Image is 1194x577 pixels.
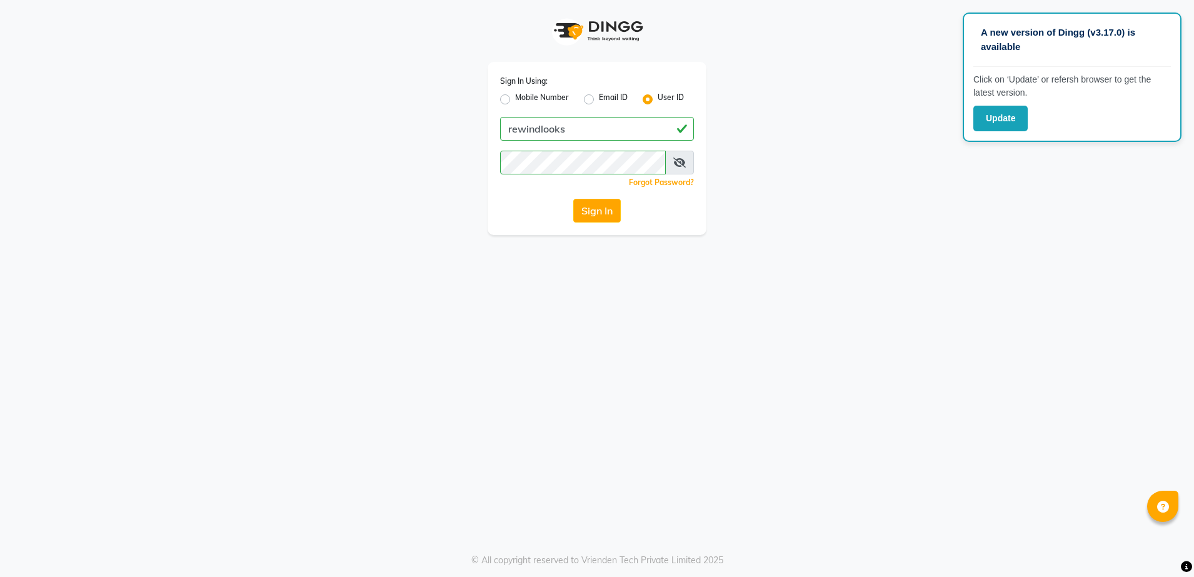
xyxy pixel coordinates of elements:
[1141,527,1181,564] iframe: chat widget
[500,76,548,87] label: Sign In Using:
[573,199,621,223] button: Sign In
[515,92,569,107] label: Mobile Number
[973,106,1028,131] button: Update
[981,26,1163,54] p: A new version of Dingg (v3.17.0) is available
[547,13,647,49] img: logo1.svg
[500,151,666,174] input: Username
[599,92,628,107] label: Email ID
[500,117,694,141] input: Username
[973,73,1171,99] p: Click on ‘Update’ or refersh browser to get the latest version.
[658,92,684,107] label: User ID
[629,178,694,187] a: Forgot Password?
